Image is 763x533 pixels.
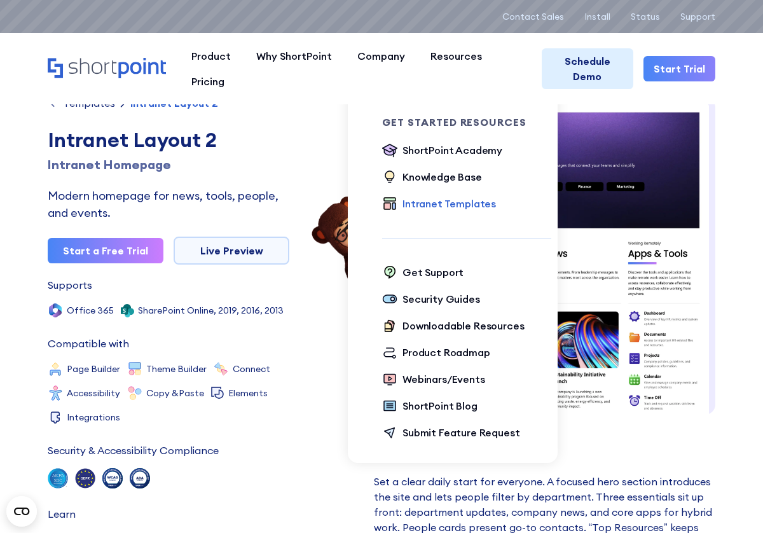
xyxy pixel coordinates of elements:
a: ShortPoint Academy [382,142,502,159]
a: Webinars/Events [382,371,485,388]
a: Install [584,11,610,22]
a: Status [631,11,660,22]
a: Live Preview [174,237,289,265]
button: Open CMP widget [6,496,37,527]
a: Submit Feature Request [382,425,519,441]
div: Accessibility [67,389,120,398]
div: Product [191,48,231,64]
img: soc 2 [48,468,68,488]
div: Intranet Layout 2 [48,125,289,155]
div: Why ShortPoint [256,48,332,64]
div: ShortPoint Academy [402,142,502,158]
h1: Intranet Homepage [48,155,289,174]
a: Contact Sales [502,11,564,22]
a: Support [680,11,715,22]
div: Pricing [191,74,224,89]
div: Compatible with [48,338,129,349]
div: Templates [63,98,115,108]
a: Pricing [179,69,237,94]
div: Intranet Templates [402,196,496,211]
div: ShortPoint Blog [402,398,478,413]
a: Home [48,58,166,80]
a: Knowledge Base [382,169,482,186]
a: Start a Free Trial [48,238,163,263]
div: Get Started Resources [382,117,551,127]
iframe: Chat Widget [534,385,763,533]
a: Product [179,43,244,69]
div: Webinars/Events [402,371,485,387]
a: Schedule Demo [542,48,633,89]
div: Submit Feature Request [402,425,519,440]
div: Get Support [402,265,464,280]
a: Product Roadmap [382,345,490,361]
a: Why ShortPoint [244,43,345,69]
a: Resources [418,43,495,69]
div: Theme Builder [146,364,207,373]
a: Company [345,43,418,69]
div: Integrations [67,413,120,422]
a: ShortPoint Blog [382,398,478,415]
div: Downloadable Resources [402,318,524,333]
div: Intranet Layout 2 [130,98,218,108]
a: Intranet Templates [382,196,496,212]
div: Copy &Paste [146,389,204,398]
div: Knowledge Base [402,169,482,184]
div: Elements [228,389,268,398]
a: Get Support [382,265,464,281]
div: SharePoint Online, 2019, 2016, 2013 [138,306,284,315]
div: Learn [48,509,76,519]
a: Start Trial [643,56,715,81]
div: Office 365 [67,306,114,315]
div: Security Guides [402,291,480,307]
a: Security Guides [382,291,480,308]
div: Page Builder [67,364,120,373]
div: Security & Accessibility Compliance [48,445,219,455]
div: Company [357,48,405,64]
div: Modern homepage for news, tools, people, and events. [48,187,289,221]
div: Connect [233,364,270,373]
div: Resources [430,48,482,64]
div: Product Roadmap [402,345,490,360]
a: Downloadable Resources [382,318,524,335]
div: Supports [48,280,92,290]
